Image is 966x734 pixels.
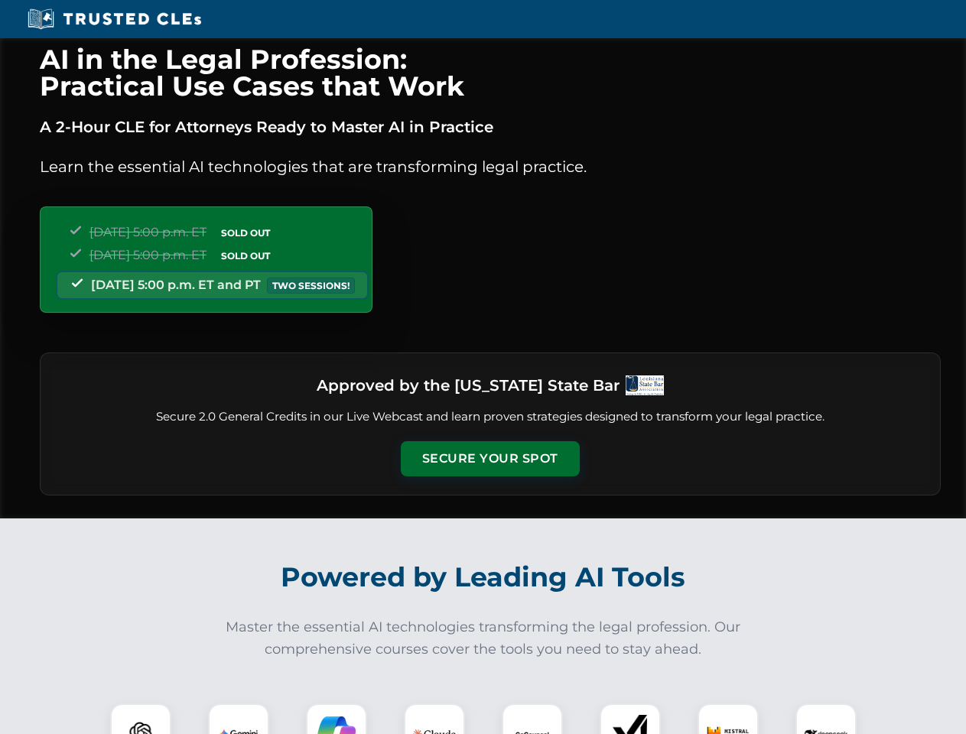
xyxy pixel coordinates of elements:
[89,248,207,262] span: [DATE] 5:00 p.m. ET
[89,225,207,239] span: [DATE] 5:00 p.m. ET
[40,154,941,179] p: Learn the essential AI technologies that are transforming legal practice.
[60,550,907,604] h2: Powered by Leading AI Tools
[59,408,922,426] p: Secure 2.0 General Credits in our Live Webcast and learn proven strategies designed to transform ...
[216,616,751,661] p: Master the essential AI technologies transforming the legal profession. Our comprehensive courses...
[40,46,941,99] h1: AI in the Legal Profession: Practical Use Cases that Work
[401,441,580,476] button: Secure Your Spot
[216,248,275,264] span: SOLD OUT
[23,8,206,31] img: Trusted CLEs
[317,372,620,399] h3: Approved by the [US_STATE] State Bar
[626,375,664,395] img: Logo
[216,225,275,241] span: SOLD OUT
[40,115,941,139] p: A 2-Hour CLE for Attorneys Ready to Master AI in Practice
